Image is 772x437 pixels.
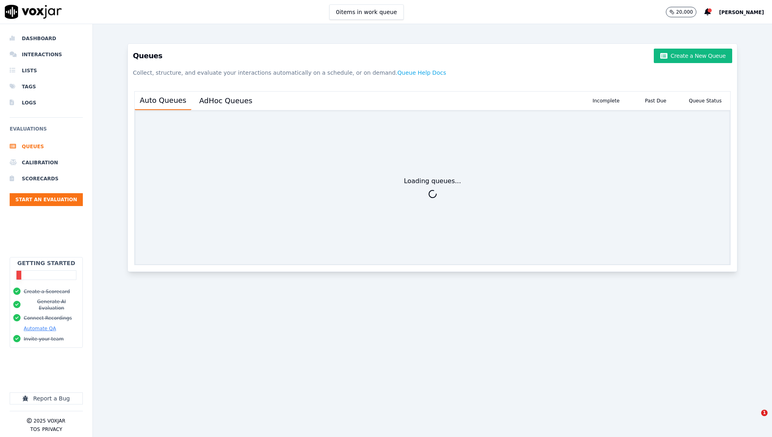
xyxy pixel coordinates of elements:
a: Logs [10,95,83,111]
div: Incomplete [581,92,631,110]
button: Connect Recordings [24,315,72,321]
span: 1 [761,410,768,416]
img: voxjar logo [5,5,62,19]
div: Queue Status [680,92,730,110]
button: Start an Evaluation [10,193,83,206]
a: Calibration [10,155,83,171]
a: Dashboard [10,31,83,47]
button: Automate QA [24,325,56,332]
button: Report a Bug [10,392,83,404]
button: Create a New Queue [654,49,732,63]
iframe: Intercom live chat [745,410,764,429]
h2: Getting Started [17,259,75,267]
span: [PERSON_NAME] [719,10,764,15]
p: Collect, structure, and evaluate your interactions automatically on a schedule, or on demand. [133,65,732,80]
button: Auto Queues [135,92,191,110]
h3: Queues [133,49,732,63]
a: Scorecards [10,171,83,187]
div: Past Due [631,92,680,110]
div: Loading queues... [404,176,461,186]
button: Create a Scorecard [24,288,70,295]
a: Interactions [10,47,83,63]
button: 20,000 [666,7,696,17]
button: 20,000 [666,7,704,17]
button: Queue Help Docs [397,65,446,80]
h6: Evaluations [10,124,83,139]
button: Privacy [42,426,62,433]
a: Lists [10,63,83,79]
button: [PERSON_NAME] [719,7,772,17]
p: 2025 Voxjar [33,418,65,424]
button: Invite your team [24,336,64,342]
button: TOS [30,426,40,433]
p: 20,000 [676,9,693,15]
a: Queues [10,139,83,155]
a: Tags [10,79,83,95]
button: Generate AI Evaluation [24,298,79,311]
button: 0items in work queue [329,4,404,20]
button: AdHoc Queues [195,92,257,110]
